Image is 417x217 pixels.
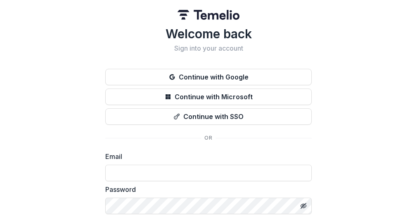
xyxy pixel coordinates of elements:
h2: Sign into your account [105,44,312,52]
button: Continue with SSO [105,108,312,125]
h1: Welcome back [105,26,312,41]
label: Email [105,152,307,161]
label: Password [105,184,307,194]
button: Continue with Google [105,69,312,85]
button: Toggle password visibility [297,199,310,212]
button: Continue with Microsoft [105,89,312,105]
img: Temelio [178,10,239,20]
